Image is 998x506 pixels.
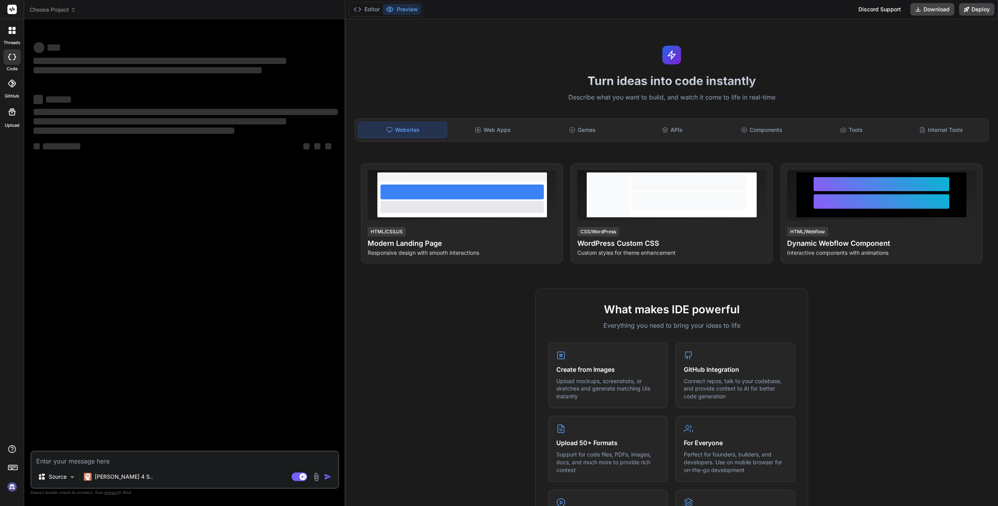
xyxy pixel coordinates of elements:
span: ‌ [34,118,286,124]
span: ‌ [34,58,286,64]
div: CSS/WordPress [577,227,619,236]
h4: GitHub Integration [684,365,787,374]
label: threads [4,39,20,46]
h4: Create from Images [556,365,660,374]
img: Pick Models [69,474,76,480]
span: ‌ [325,143,331,149]
div: Components [718,122,806,138]
button: Deploy [959,3,994,16]
span: ‌ [34,128,234,134]
div: Web Apps [449,122,537,138]
button: Download [910,3,954,16]
img: signin [5,480,19,494]
h4: WordPress Custom CSS [577,238,766,249]
p: Support for code files, PDFs, images, docs, and much more to provide rich context [556,451,660,474]
div: Discord Support [854,3,906,16]
span: ‌ [34,42,44,53]
label: GitHub [5,93,19,99]
h4: Dynamic Webflow Component [787,238,976,249]
span: ‌ [46,96,71,103]
div: HTML/Webflow [787,227,828,236]
span: ‌ [48,44,60,51]
span: ‌ [34,109,338,115]
label: code [7,66,18,72]
img: Claude 4 Sonnet [84,473,92,481]
div: Internal Tools [897,122,985,138]
p: Responsive design with smooth interactions [368,249,556,257]
h1: Turn ideas into code instantly [350,74,993,88]
p: Interactive components with animations [787,249,976,257]
p: Connect repos, talk to your codebase, and provide context to AI for better code generation [684,377,787,400]
p: Upload mockups, screenshots, or sketches and generate matching UIs instantly [556,377,660,400]
p: Custom styles for theme enhancement [577,249,766,257]
span: ‌ [43,143,80,149]
span: privacy [104,490,119,495]
span: Choose Project [30,6,76,14]
span: ‌ [34,67,262,73]
h4: For Everyone [684,438,787,447]
div: Games [538,122,626,138]
div: APIs [628,122,716,138]
p: Always double-check its answers. Your in Bind [30,489,339,496]
div: Websites [358,122,447,138]
img: icon [324,473,332,481]
h4: Modern Landing Page [368,238,556,249]
button: Editor [350,4,383,15]
img: attachment [312,472,321,481]
span: ‌ [34,95,43,104]
button: Preview [383,4,421,15]
h4: Upload 50+ Formats [556,438,660,447]
p: Describe what you want to build, and watch it come to life in real-time [350,92,993,103]
span: ‌ [303,143,310,149]
span: ‌ [314,143,320,149]
p: [PERSON_NAME] 4 S.. [95,473,153,481]
label: Upload [5,122,19,129]
p: Source [49,473,67,481]
p: Everything you need to bring your ideas to life [548,321,795,330]
p: Perfect for founders, builders, and developers. Use on mobile browser for on-the-go development [684,451,787,474]
h2: What makes IDE powerful [548,301,795,318]
div: Tools [807,122,895,138]
div: HTML/CSS/JS [368,227,406,236]
span: ‌ [34,143,40,149]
